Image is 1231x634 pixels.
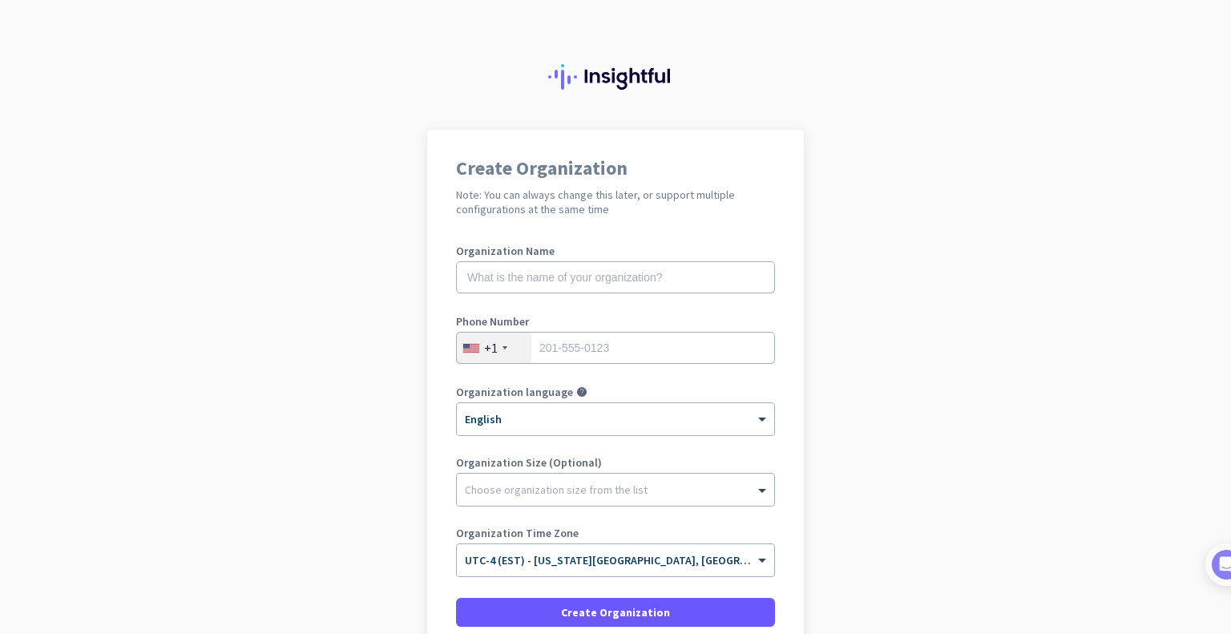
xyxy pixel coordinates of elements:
label: Organization Size (Optional) [456,457,775,468]
input: 201-555-0123 [456,332,775,364]
label: Organization language [456,386,573,398]
input: What is the name of your organization? [456,261,775,293]
i: help [576,386,587,398]
label: Phone Number [456,316,775,327]
img: Insightful [548,64,683,90]
h2: Note: You can always change this later, or support multiple configurations at the same time [456,188,775,216]
span: Create Organization [561,604,670,620]
div: +1 [484,340,498,356]
label: Organization Time Zone [456,527,775,539]
button: Create Organization [456,598,775,627]
label: Organization Name [456,245,775,256]
h1: Create Organization [456,159,775,178]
